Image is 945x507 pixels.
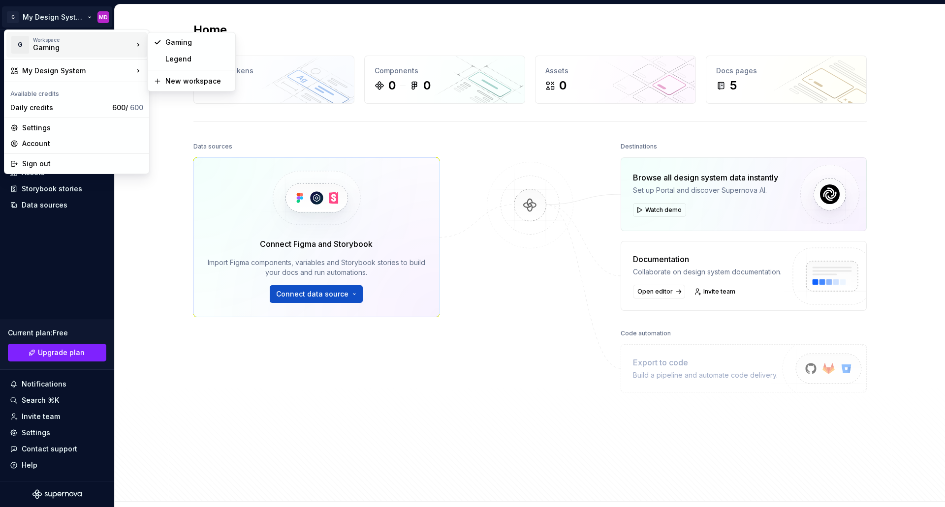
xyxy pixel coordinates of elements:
[22,123,143,133] div: Settings
[33,37,133,43] div: Workspace
[22,66,133,76] div: My Design System
[11,36,29,54] div: G
[22,139,143,149] div: Account
[130,103,143,112] span: 600
[112,103,143,112] span: 600 /
[10,103,108,113] div: Daily credits
[33,43,117,53] div: Gaming
[22,159,143,169] div: Sign out
[165,54,229,64] div: Legend
[165,37,229,47] div: Gaming
[165,76,229,86] div: New workspace
[6,84,147,100] div: Available credits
